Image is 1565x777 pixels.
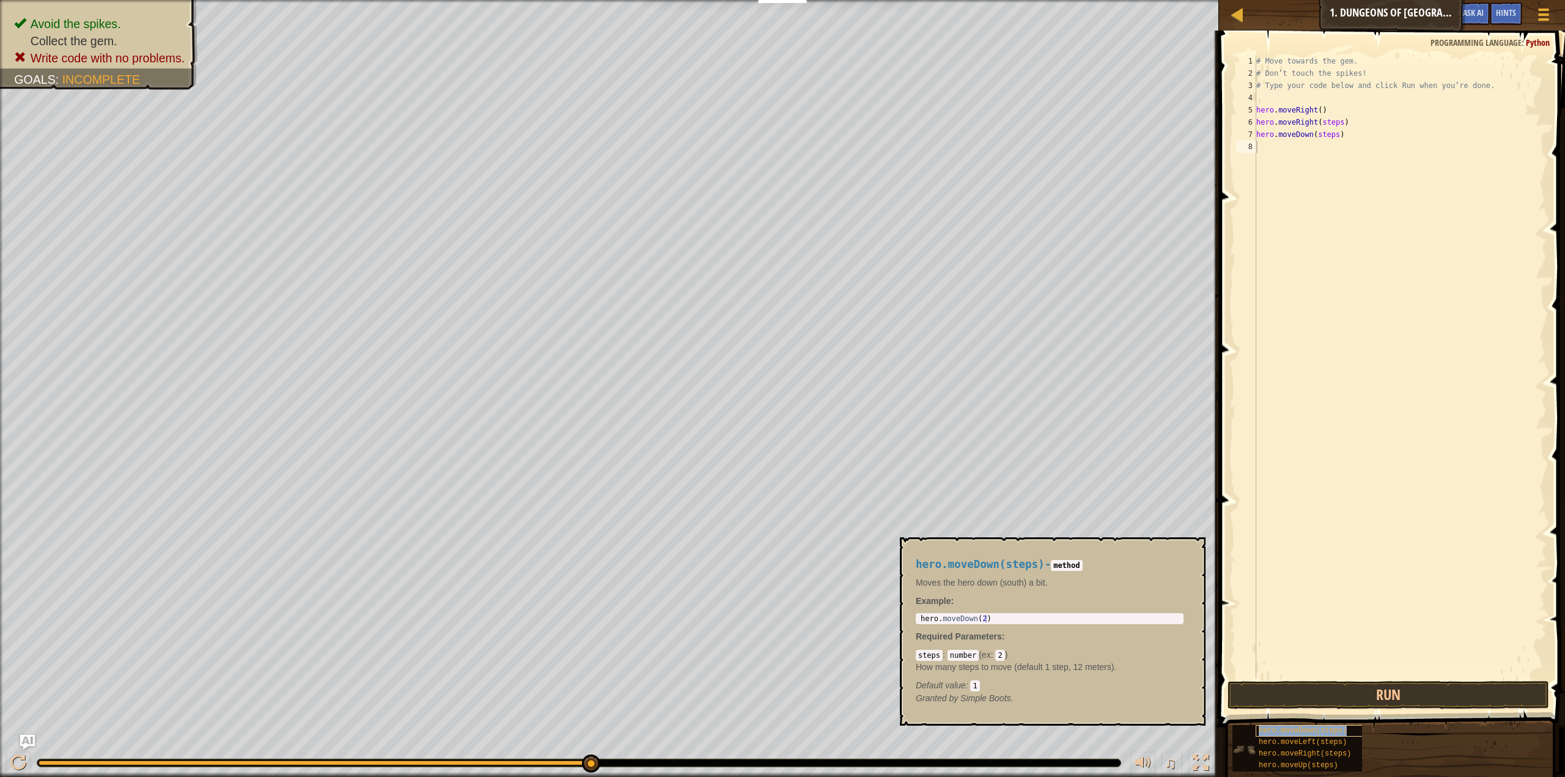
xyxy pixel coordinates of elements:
p: Moves the hero down (south) a bit. [916,576,1184,589]
div: 3 [1236,79,1256,92]
img: portrait.png [1232,738,1256,761]
span: Hints [1496,7,1516,18]
div: 6 [1236,116,1256,128]
button: ♫ [1162,752,1182,777]
span: : [56,73,62,86]
span: hero.moveUp(steps) [1259,761,1338,770]
span: Avoid the spikes. [31,17,121,31]
span: Required Parameters [916,632,1002,641]
span: Collect the gem. [31,34,117,48]
div: 8 [1236,141,1256,153]
code: 1 [970,680,979,691]
div: 5 [1236,104,1256,116]
span: Programming language [1431,37,1522,48]
p: How many steps to move (default 1 step, 12 meters). [916,661,1184,673]
div: 4 [1236,92,1256,104]
span: ♫ [1164,754,1176,772]
span: Write code with no problems. [31,51,185,65]
li: Write code with no problems. [14,50,185,67]
div: 1 [1236,55,1256,67]
button: Ask AI [1457,2,1490,25]
li: Collect the gem. [14,32,185,50]
span: ex [982,650,991,660]
strong: : [916,596,954,606]
div: 7 [1236,128,1256,141]
span: hero.moveLeft(steps) [1259,738,1347,746]
span: : [966,680,971,690]
span: : [943,650,948,660]
span: hero.moveRight(steps) [1259,749,1351,758]
span: hero.moveDown(steps) [916,558,1045,570]
span: : [1522,37,1526,48]
span: Example [916,596,951,606]
span: Python [1526,37,1550,48]
code: 2 [995,650,1004,661]
div: 2 [1236,67,1256,79]
span: Goals [14,73,56,86]
h4: - [916,559,1184,570]
span: Incomplete [62,73,140,86]
span: Ask AI [1463,7,1484,18]
span: Granted by [916,693,960,703]
span: hero.moveDown(steps) [1259,726,1347,735]
em: Simple Boots. [916,693,1014,703]
code: method [1051,560,1082,571]
button: Toggle fullscreen [1188,752,1213,777]
span: Default value [916,680,966,690]
code: steps [916,650,943,661]
button: Adjust volume [1131,752,1155,777]
span: : [991,650,996,660]
button: Ask AI [20,735,35,749]
code: number [948,650,979,661]
button: Show game menu [1528,2,1559,31]
span: : [1002,632,1005,641]
div: ( ) [916,649,1184,691]
button: Ctrl + P: Pause [6,752,31,777]
button: Run [1228,681,1549,709]
li: Avoid the spikes. [14,15,185,32]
